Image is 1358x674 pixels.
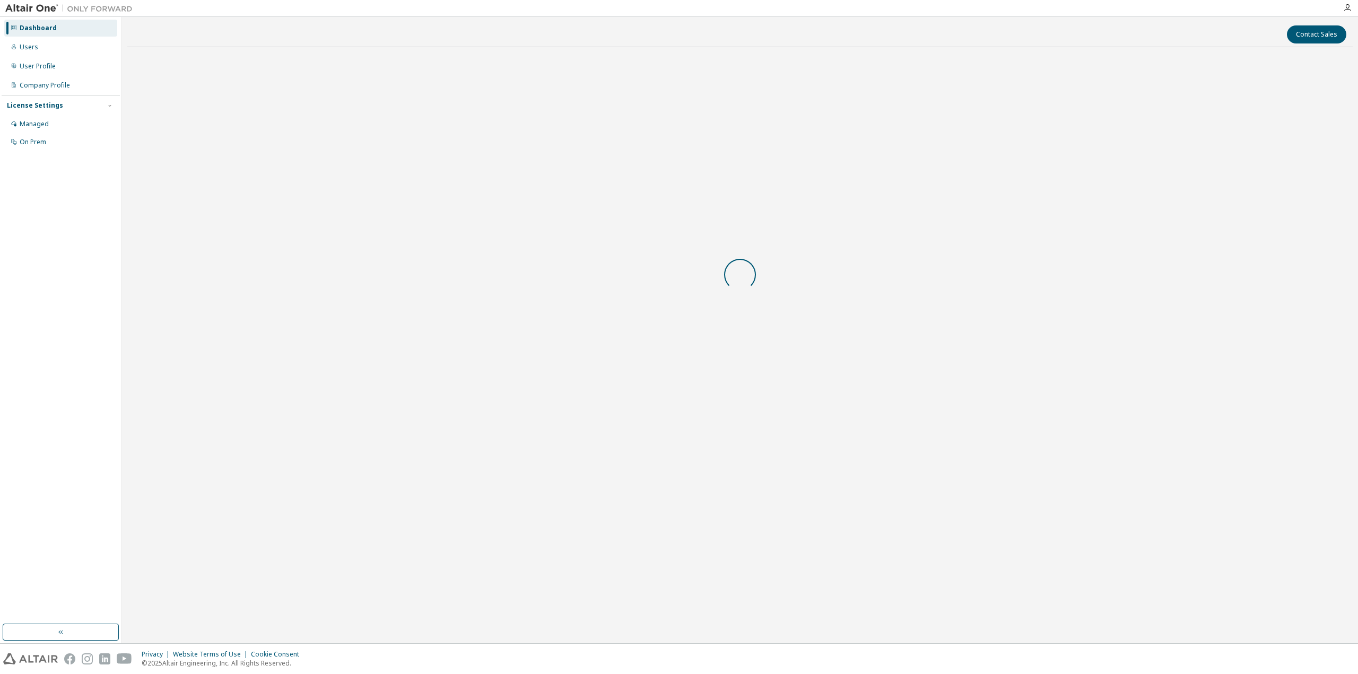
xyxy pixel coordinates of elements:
div: License Settings [7,101,63,110]
div: Users [20,43,38,51]
p: © 2025 Altair Engineering, Inc. All Rights Reserved. [142,659,306,668]
div: Website Terms of Use [173,650,251,659]
div: Company Profile [20,81,70,90]
img: Altair One [5,3,138,14]
div: Privacy [142,650,173,659]
div: Cookie Consent [251,650,306,659]
img: instagram.svg [82,653,93,664]
img: youtube.svg [117,653,132,664]
div: Dashboard [20,24,57,32]
button: Contact Sales [1287,25,1346,43]
img: linkedin.svg [99,653,110,664]
img: altair_logo.svg [3,653,58,664]
div: User Profile [20,62,56,71]
img: facebook.svg [64,653,75,664]
div: On Prem [20,138,46,146]
div: Managed [20,120,49,128]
